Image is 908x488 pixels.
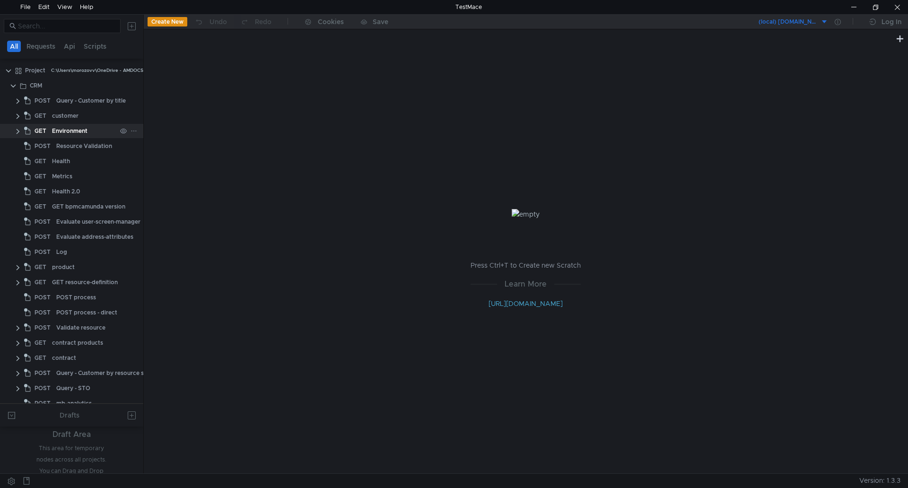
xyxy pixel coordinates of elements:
[35,321,51,335] span: POST
[51,63,212,78] div: C:\Users\morozovv\OneDrive - AMDOCS\Documents\TestMace\Project
[52,169,72,183] div: Metrics
[52,200,125,214] div: GET bpmcamunda version
[25,63,45,78] div: Project
[35,109,46,123] span: GET
[497,278,554,290] span: Learn More
[35,275,46,289] span: GET
[56,215,140,229] div: Evaluate user-screen-manager
[35,154,46,168] span: GET
[56,366,156,380] div: Query - Customer by resource serial
[52,184,80,199] div: Health 2.0
[52,275,118,289] div: GET resource-definition
[35,230,51,244] span: POST
[52,351,76,365] div: contract
[35,336,46,350] span: GET
[18,21,115,31] input: Search...
[56,290,96,305] div: POST process
[35,139,51,153] span: POST
[859,474,900,488] span: Version: 1.3.3
[35,94,51,108] span: POST
[471,260,581,271] p: Press Ctrl+T to Create new Scratch
[52,154,70,168] div: Health
[882,16,901,27] div: Log In
[56,381,90,395] div: Query - STO
[35,381,51,395] span: POST
[30,78,42,93] div: CRM
[81,41,109,52] button: Scripts
[234,15,278,29] button: Redo
[56,305,117,320] div: POST process - direct
[318,16,344,27] div: Cookies
[61,41,78,52] button: Api
[56,245,67,259] div: Log
[52,124,87,138] div: Environment
[52,260,75,274] div: product
[35,169,46,183] span: GET
[758,14,828,29] button: (local) [DOMAIN_NAME]
[210,16,227,27] div: Undo
[35,200,46,214] span: GET
[35,396,51,410] span: POST
[35,184,46,199] span: GET
[60,410,79,421] div: Drafts
[56,321,105,335] div: Validate resource
[187,15,234,29] button: Undo
[35,351,46,365] span: GET
[52,336,103,350] div: contract products
[35,260,46,274] span: GET
[489,299,563,308] a: [URL][DOMAIN_NAME]
[35,305,51,320] span: POST
[35,215,51,229] span: POST
[148,17,187,26] button: Create New
[759,17,819,26] div: (local) [DOMAIN_NAME]
[373,18,388,25] div: Save
[255,16,271,27] div: Redo
[35,124,46,138] span: GET
[24,41,58,52] button: Requests
[56,396,92,410] div: mb-analytics
[52,109,79,123] div: customer
[512,209,540,219] img: empty
[56,230,133,244] div: Evaluate address-attributes
[35,290,51,305] span: POST
[7,41,21,52] button: All
[35,366,51,380] span: POST
[56,94,126,108] div: Query - Customer by title
[35,245,51,259] span: POST
[56,139,112,153] div: Resource Validation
